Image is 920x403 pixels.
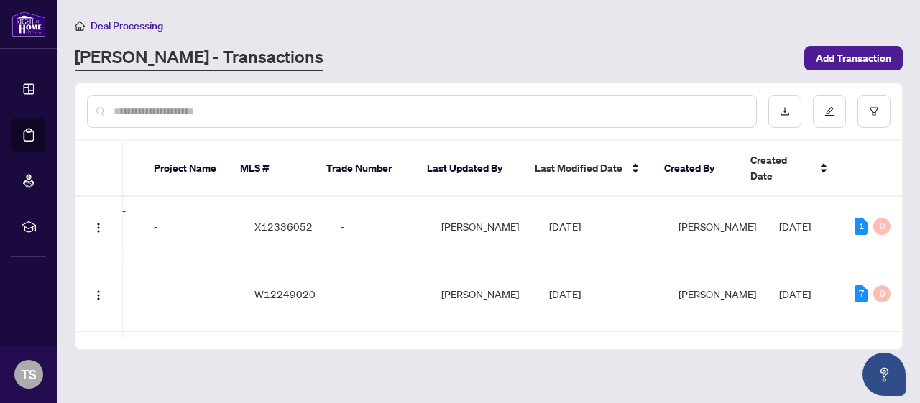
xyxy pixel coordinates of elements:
button: download [768,95,801,128]
span: Deal Processing [91,19,163,32]
span: filter [869,106,879,116]
div: 0 [873,285,891,302]
div: 0 [873,218,891,235]
img: Logo [93,222,104,233]
td: - [142,256,243,332]
td: [PERSON_NAME] [430,256,538,332]
td: - [329,256,430,332]
th: MLS # [229,141,315,197]
img: logo [11,11,46,37]
span: [DATE] [779,220,811,233]
button: filter [857,95,891,128]
span: [DATE] [779,287,811,300]
th: Last Modified Date [523,141,653,197]
a: [PERSON_NAME] - Transactions [75,45,323,71]
th: Project Name [142,141,229,197]
th: Created Date [739,141,839,197]
span: [PERSON_NAME] [678,220,756,233]
span: X12336052 [254,220,313,233]
img: Logo [93,289,104,301]
span: Add Transaction [816,47,891,70]
th: Last Updated By [415,141,523,197]
button: edit [813,95,846,128]
span: edit [824,106,834,116]
span: [DATE] [549,287,581,300]
th: Trade Number [315,141,415,197]
button: Logo [87,215,110,238]
div: 1 [855,218,868,235]
button: Add Transaction [804,46,903,70]
span: W12249020 [254,287,316,300]
span: [PERSON_NAME] [678,287,756,300]
span: home [75,21,85,31]
button: Logo [87,282,110,305]
span: Created Date [750,152,811,184]
td: [PERSON_NAME] [430,197,538,256]
span: download [780,106,790,116]
th: Created By [653,141,739,197]
span: TS [21,364,37,384]
span: Last Modified Date [535,160,622,176]
td: - [142,197,243,256]
span: [DATE] [549,220,581,233]
td: - [329,197,430,256]
button: Open asap [862,353,906,396]
div: 7 [855,285,868,302]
